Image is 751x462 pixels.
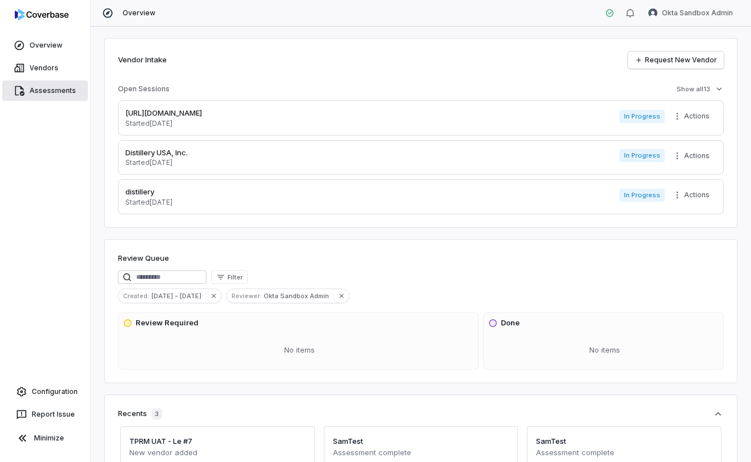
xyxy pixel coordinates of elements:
a: Request New Vendor [628,52,724,69]
h1: Review Queue [118,253,169,264]
span: Reviewer : [227,291,264,301]
a: SamTest [536,436,566,446]
div: No items [123,336,476,365]
a: Assessments [2,80,88,101]
a: TPRM UAT - Le #7 [129,436,192,446]
span: Overview [123,9,155,18]
span: Overview [29,41,62,50]
span: Filter [227,273,243,282]
span: Created : [119,291,151,301]
button: Okta Sandbox Admin avatarOkta Sandbox Admin [642,5,740,22]
span: Okta Sandbox Admin [264,291,334,301]
a: distilleryStarted[DATE]In ProgressMore actions [118,179,724,214]
button: Minimize [5,427,86,450]
h2: Vendor Intake [118,54,167,66]
img: Okta Sandbox Admin avatar [648,9,657,18]
img: logo-D7KZi-bG.svg [15,9,69,20]
a: Vendors [2,58,88,78]
button: Filter [211,270,248,284]
span: Vendors [29,63,58,73]
button: Show all13 [673,79,727,99]
a: Distillery USA, Inc.Started[DATE]In ProgressMore actions [118,140,724,175]
h3: Open Sessions [118,84,170,94]
button: More actions [669,187,716,204]
a: Overview [2,35,88,56]
span: Okta Sandbox Admin [662,9,733,18]
button: Recents3 [118,408,724,419]
h3: Done [501,317,520,329]
span: Configuration [32,387,78,396]
span: Assessments [29,86,76,95]
span: In Progress [619,110,665,123]
p: distillery [125,187,172,198]
a: Configuration [5,382,86,402]
span: Minimize [34,434,64,443]
p: [URL][DOMAIN_NAME] [125,108,202,119]
p: Distillery USA, Inc. [125,147,188,159]
button: More actions [669,108,716,125]
span: Report Issue [32,410,75,419]
span: In Progress [619,149,665,162]
span: 3 [151,408,162,419]
button: Report Issue [5,404,86,425]
h3: Review Required [136,317,199,329]
span: In Progress [619,189,665,202]
div: No items [488,336,721,365]
p: Started [DATE] [125,119,202,128]
div: Recents [118,408,162,419]
p: Started [DATE] [125,198,172,207]
a: SamTest [333,436,363,446]
button: More actions [669,147,716,164]
a: [URL][DOMAIN_NAME]Started[DATE]In ProgressMore actions [118,100,724,135]
p: Started [DATE] [125,158,188,167]
span: [DATE] - [DATE] [151,291,206,301]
